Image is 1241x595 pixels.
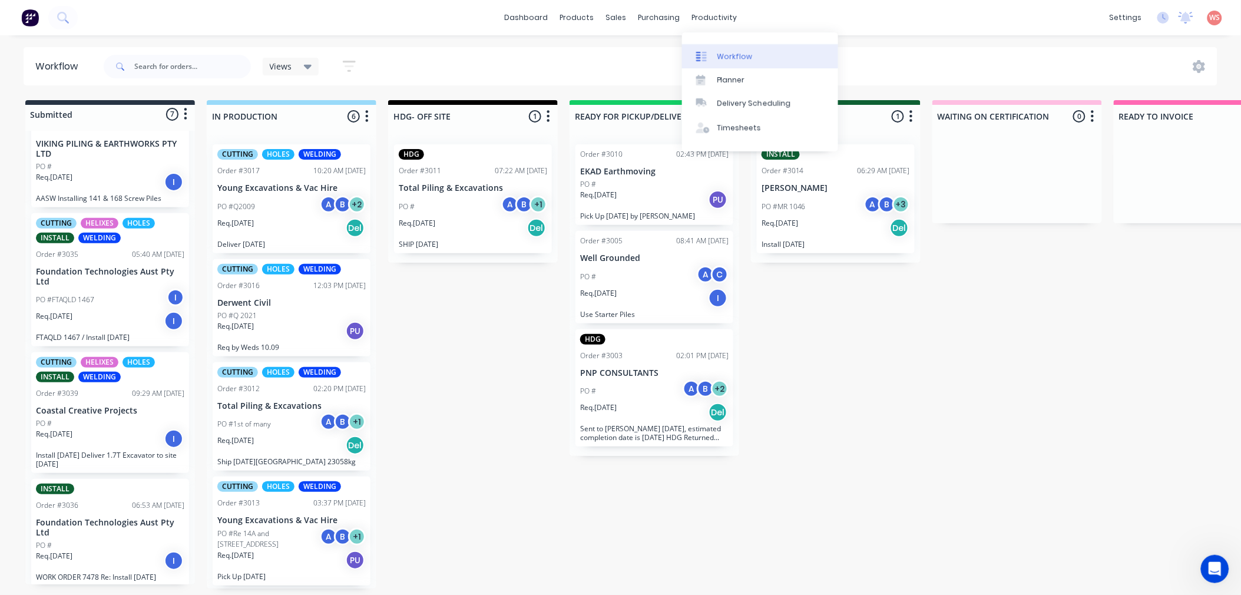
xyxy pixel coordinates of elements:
[600,9,632,27] div: sales
[217,149,258,160] div: CUTTING
[313,384,366,394] div: 02:20 PM [DATE]
[36,233,74,243] div: INSTALL
[36,418,52,429] p: PO #
[36,573,184,581] p: WORK ORDER 7478 Re: Install [DATE]
[711,380,729,398] div: + 2
[31,352,189,473] div: CUTTINGHELIXESHOLESINSTALLWELDINGOrder #303909:29 AM [DATE]Coastal Creative ProjectsPO #Req.[DATE...
[762,166,804,176] div: Order #3014
[686,9,743,27] div: productivity
[81,218,118,229] div: HELIXES
[36,161,52,172] p: PO #
[132,388,184,399] div: 09:29 AM [DATE]
[717,123,762,133] div: Timesheets
[575,144,733,225] div: Order #301002:43 PM [DATE]EKAD EarthmovingPO #Req.[DATE]PUPick Up [DATE] by [PERSON_NAME]
[262,149,294,160] div: HOLES
[1210,12,1220,23] span: WS
[217,401,366,411] p: Total Piling & Excavations
[632,9,686,27] div: purchasing
[697,380,714,398] div: B
[682,92,838,115] a: Delivery Scheduling
[31,85,189,207] div: Order #302909:47 AM [DATE]VIKING PILING & EARTHWORKS PTY LTDPO #Req.[DATE]IAASW Installing 141 & ...
[217,572,366,581] p: Pick Up [DATE]
[217,528,320,550] p: PO #Re 14A and [STREET_ADDRESS]
[709,403,727,422] div: Del
[36,406,184,416] p: Coastal Creative Projects
[313,166,366,176] div: 10:20 AM [DATE]
[36,172,72,183] p: Req. [DATE]
[762,183,910,193] p: [PERSON_NAME]
[676,236,729,246] div: 08:41 AM [DATE]
[132,500,184,511] div: 06:53 AM [DATE]
[320,413,337,431] div: A
[36,311,72,322] p: Req. [DATE]
[217,457,366,466] p: Ship [DATE][GEOGRAPHIC_DATA] 23058kg
[262,367,294,378] div: HOLES
[1201,555,1229,583] iframe: Intercom live chat
[313,280,366,291] div: 12:03 PM [DATE]
[399,201,415,212] p: PO #
[217,166,260,176] div: Order #3017
[554,9,600,27] div: products
[683,380,700,398] div: A
[217,498,260,508] div: Order #3013
[334,196,352,213] div: B
[498,9,554,27] a: dashboard
[682,116,838,140] a: Timesheets
[134,55,251,78] input: Search for orders...
[217,384,260,394] div: Order #3012
[890,219,909,237] div: Del
[36,267,184,287] p: Foundation Technologies Aust Pty Ltd
[217,218,254,229] p: Req. [DATE]
[399,240,547,249] p: SHIP [DATE]
[36,333,184,342] p: FTAQLD 1467 / Install [DATE]
[697,266,714,283] div: A
[399,183,547,193] p: Total Piling & Excavations
[31,479,189,586] div: INSTALLOrder #303606:53 AM [DATE]Foundation Technologies Aust Pty LtdPO #Req.[DATE]IWORK ORDER 74...
[299,149,341,160] div: WELDING
[164,173,183,191] div: I
[36,139,184,159] p: VIKING PILING & EARTHWORKS PTY LTD
[580,368,729,378] p: PNP CONSULTANTS
[580,272,596,282] p: PO #
[878,196,896,213] div: B
[213,362,370,471] div: CUTTINGHOLESWELDINGOrder #301202:20 PM [DATE]Total Piling & ExcavationsPO #1st of manyAB+1Req.[DA...
[892,196,910,213] div: + 3
[36,429,72,439] p: Req. [DATE]
[313,498,366,508] div: 03:37 PM [DATE]
[36,249,78,260] div: Order #3035
[394,144,552,253] div: HDGOrder #301107:22 AM [DATE]Total Piling & ExcavationsPO #AB+1Req.[DATE]DelSHIP [DATE]
[711,266,729,283] div: C
[167,289,184,306] div: I
[217,201,255,212] p: PO #Q2009
[36,484,74,494] div: INSTALL
[399,166,441,176] div: Order #3011
[299,264,341,275] div: WELDING
[217,183,366,193] p: Young Excavations & Vac Hire
[320,528,337,546] div: A
[123,218,155,229] div: HOLES
[35,59,84,74] div: Workflow
[580,149,623,160] div: Order #3010
[217,515,366,525] p: Young Excavations & Vac Hire
[580,236,623,246] div: Order #3005
[217,240,366,249] p: Deliver [DATE]
[31,213,189,347] div: CUTTINGHELIXESHOLESINSTALLWELDINGOrder #303505:40 AM [DATE]Foundation Technologies Aust Pty LtdPO...
[348,528,366,546] div: + 1
[348,196,366,213] div: + 2
[530,196,547,213] div: + 1
[676,149,729,160] div: 02:43 PM [DATE]
[580,334,605,345] div: HDG
[580,167,729,177] p: EKAD Earthmoving
[682,44,838,68] a: Workflow
[36,218,77,229] div: CUTTING
[217,367,258,378] div: CUTTING
[762,240,910,249] p: Install [DATE]
[575,231,733,323] div: Order #300508:41 AM [DATE]Well GroundedPO #ACReq.[DATE]IUse Starter Piles
[709,190,727,209] div: PU
[262,264,294,275] div: HOLES
[399,149,424,160] div: HDG
[21,9,39,27] img: Factory
[81,357,118,368] div: HELIXES
[164,551,183,570] div: I
[717,51,753,62] div: Workflow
